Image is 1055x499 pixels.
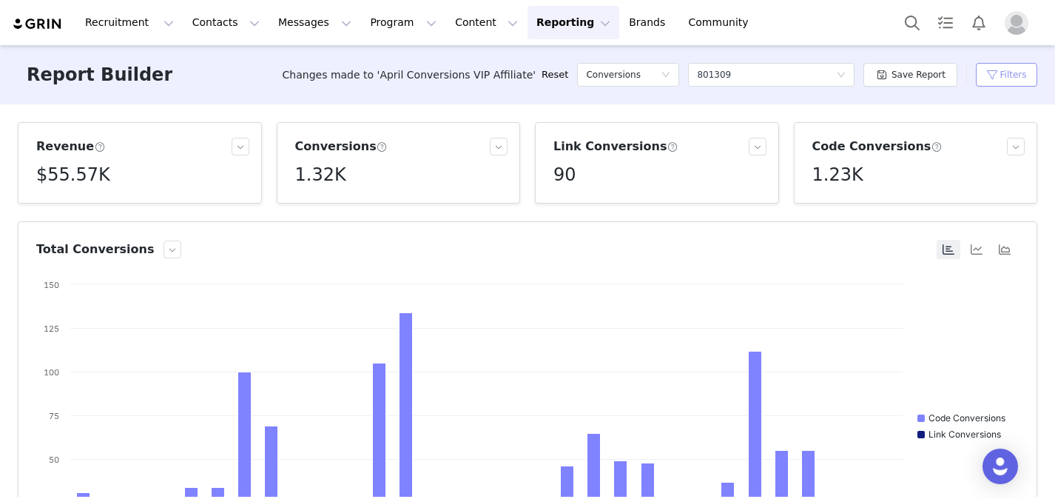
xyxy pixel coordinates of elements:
button: Reporting [527,6,619,39]
a: Reset [542,67,568,82]
span: Changes made to 'April Conversions VIP Affiliate' [283,67,536,83]
button: Messages [269,6,360,39]
h5: $55.57K [36,161,110,188]
button: Search [896,6,928,39]
i: icon: down [837,70,846,81]
a: Tasks [929,6,962,39]
text: Link Conversions [928,429,1001,440]
button: Save Report [863,63,957,87]
button: Recruitment [76,6,183,39]
div: Open Intercom Messenger [982,449,1018,484]
div: 801309 [697,64,731,86]
h3: Code Conversions [812,138,943,155]
img: placeholder-profile.jpg [1005,11,1028,35]
button: Content [446,6,527,39]
h5: 1.23K [812,161,863,188]
button: Profile [996,11,1043,35]
i: icon: down [661,70,670,81]
a: Community [680,6,764,39]
h3: Conversions [295,138,388,155]
text: 50 [49,455,59,465]
button: Filters [976,63,1037,87]
h5: Conversions [586,64,641,86]
a: Brands [620,6,678,39]
h3: Report Builder [27,61,172,88]
h3: Total Conversions [36,241,155,258]
button: Program [361,6,445,39]
button: Contacts [183,6,269,39]
h3: Revenue [36,138,105,155]
text: 125 [44,324,59,334]
text: 75 [49,411,59,421]
button: Notifications [963,6,995,39]
text: 150 [44,280,59,290]
h5: 90 [553,161,576,188]
h3: Link Conversions [553,138,678,155]
img: grin logo [12,17,64,31]
h5: 1.32K [295,161,346,188]
text: 100 [44,367,59,378]
text: Code Conversions [928,412,1005,423]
